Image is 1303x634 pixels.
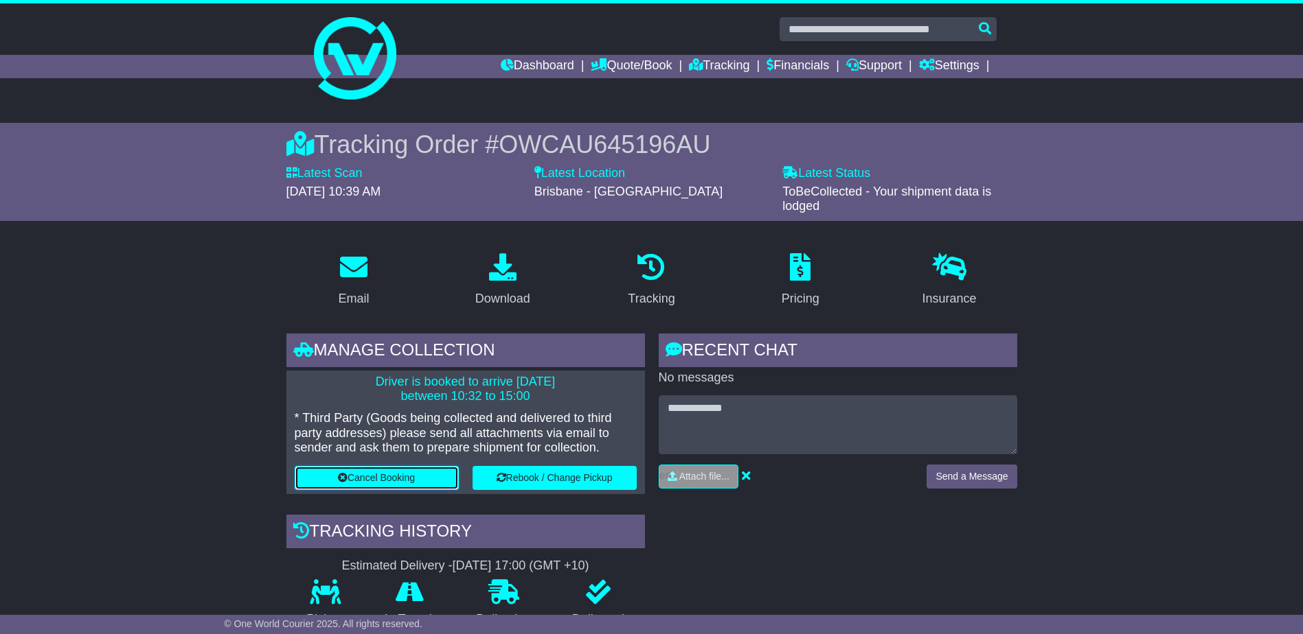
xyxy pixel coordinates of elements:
div: Tracking history [286,515,645,552]
div: Email [338,290,369,308]
a: Dashboard [501,55,574,78]
span: OWCAU645196AU [499,130,710,158]
p: Delivering [456,612,552,627]
p: * Third Party (Goods being collected and delivered to third party addresses) please send all atta... [295,411,637,456]
button: Cancel Booking [295,466,459,490]
a: Support [846,55,902,78]
div: Manage collection [286,333,645,371]
p: No messages [659,371,1017,386]
a: Email [329,248,378,313]
button: Rebook / Change Pickup [473,466,637,490]
a: Download [466,248,539,313]
div: Estimated Delivery - [286,559,645,574]
label: Latest Status [782,166,870,181]
label: Latest Location [534,166,625,181]
a: Insurance [914,248,986,313]
div: Download [475,290,530,308]
span: Brisbane - [GEOGRAPHIC_DATA] [534,185,723,198]
span: [DATE] 10:39 AM [286,185,381,198]
div: [DATE] 17:00 (GMT +10) [453,559,589,574]
a: Tracking [689,55,749,78]
span: ToBeCollected - Your shipment data is lodged [782,185,991,213]
a: Tracking [619,248,683,313]
button: Send a Message [927,465,1017,489]
a: Pricing [773,248,828,313]
div: Tracking Order # [286,130,1017,159]
div: Tracking [628,290,675,308]
p: Pickup [286,612,365,627]
p: Delivered [552,612,645,627]
a: Financials [767,55,829,78]
p: Driver is booked to arrive [DATE] between 10:32 to 15:00 [295,375,637,404]
label: Latest Scan [286,166,363,181]
span: © One World Courier 2025. All rights reserved. [224,618,422,629]
p: In Transit [364,612,456,627]
a: Settings [919,55,979,78]
div: Insurance [922,290,977,308]
div: Pricing [782,290,819,308]
div: RECENT CHAT [659,333,1017,371]
a: Quote/Book [591,55,672,78]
